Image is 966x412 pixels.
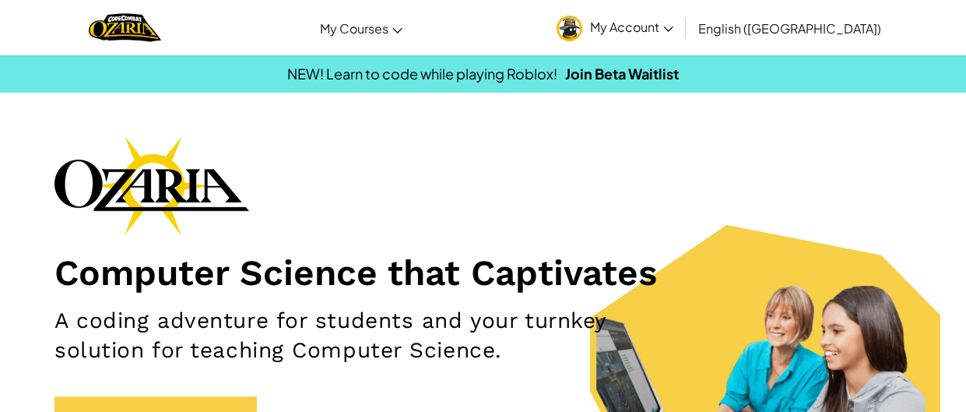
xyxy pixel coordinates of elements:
[549,3,681,52] a: My Account
[89,12,161,44] img: Home
[690,7,889,49] a: English ([GEOGRAPHIC_DATA])
[54,251,912,294] h1: Computer Science that Captivates
[698,20,881,37] span: English ([GEOGRAPHIC_DATA])
[89,12,161,44] a: Ozaria by CodeCombat logo
[590,19,673,35] span: My Account
[557,16,582,41] img: avatar
[312,7,410,49] a: My Courses
[54,306,629,365] h2: A coding adventure for students and your turnkey solution for teaching Computer Science.
[54,136,249,235] img: Ozaria branding logo
[565,65,679,83] a: Join Beta Waitlist
[287,65,557,83] span: NEW! Learn to code while playing Roblox!
[320,20,388,37] span: My Courses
